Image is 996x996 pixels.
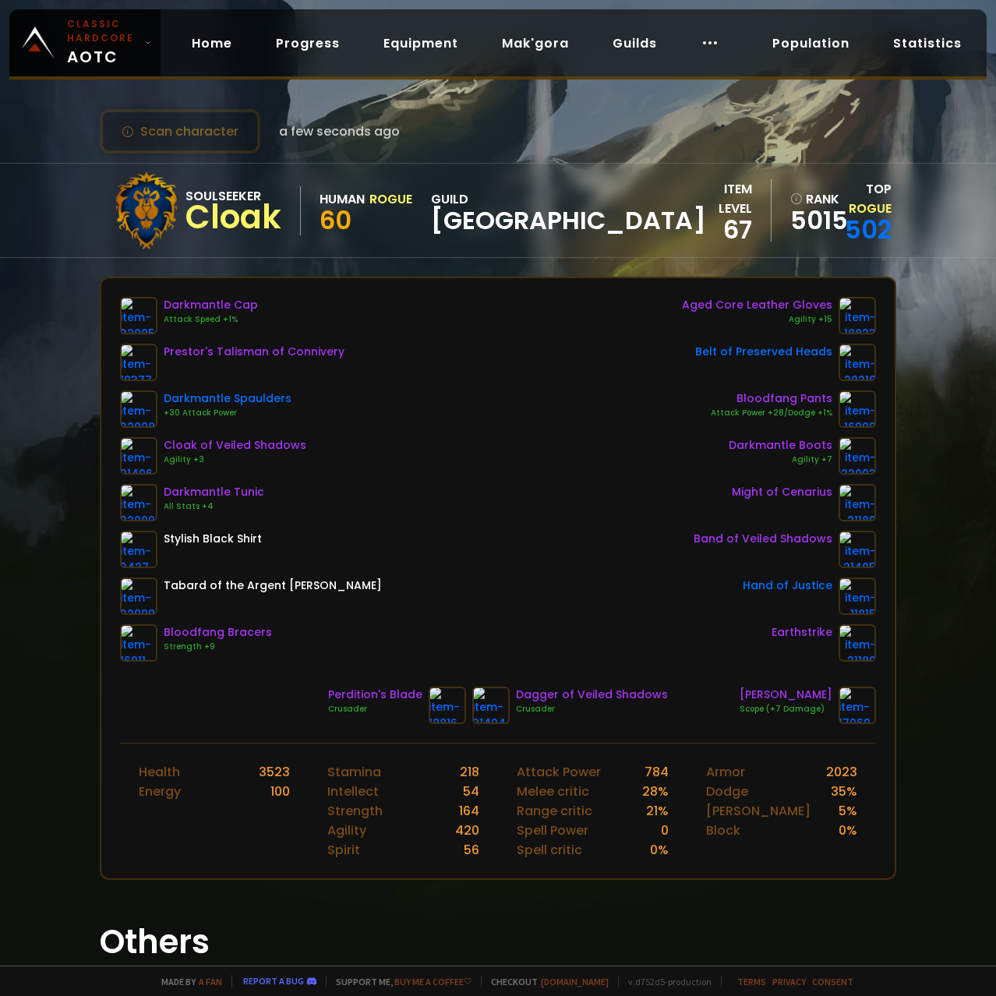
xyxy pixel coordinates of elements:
[839,801,857,821] div: 5 %
[164,577,382,594] div: Tabard of the Argent [PERSON_NAME]
[732,484,832,500] div: Might of Cenarius
[464,840,479,860] div: 56
[327,801,383,821] div: Strength
[459,801,479,821] div: 164
[517,840,582,860] div: Spell critic
[646,801,669,821] div: 21 %
[706,782,748,801] div: Dodge
[164,297,258,313] div: Darkmantle Cap
[541,976,609,987] a: [DOMAIN_NAME]
[371,27,471,59] a: Equipment
[839,531,876,568] img: item-21405
[120,437,157,475] img: item-21406
[120,577,157,615] img: item-22999
[152,976,222,987] span: Made by
[839,624,876,662] img: item-21180
[517,801,592,821] div: Range critic
[120,297,157,334] img: item-22005
[320,189,365,209] div: Human
[481,976,609,987] span: Checkout
[839,344,876,381] img: item-20216
[164,531,262,547] div: Stylish Black Shirt
[263,27,352,59] a: Progress
[650,840,669,860] div: 0 %
[429,687,466,724] img: item-18816
[740,687,832,703] div: [PERSON_NAME]
[431,209,706,232] span: [GEOGRAPHIC_DATA]
[199,976,222,987] a: a fan
[682,313,832,326] div: Agility +15
[682,297,832,313] div: Aged Core Leather Gloves
[243,975,304,987] a: Report a bug
[517,782,589,801] div: Melee critic
[120,390,157,428] img: item-22008
[706,218,752,242] div: 67
[164,641,272,653] div: Strength +9
[516,687,668,703] div: Dagger of Veiled Shadows
[328,703,422,715] div: Crusader
[812,976,853,987] a: Consent
[740,703,832,715] div: Scope (+7 Damage)
[120,531,157,568] img: item-3427
[839,437,876,475] img: item-22003
[369,189,412,209] div: Rogue
[460,762,479,782] div: 218
[164,437,306,454] div: Cloak of Veiled Shadows
[327,821,366,840] div: Agility
[100,917,896,966] h1: Others
[327,782,379,801] div: Intellect
[839,297,876,334] img: item-18823
[849,200,892,217] span: Rogue
[328,687,422,703] div: Perdition's Blade
[455,821,479,840] div: 420
[737,976,766,987] a: Terms
[120,484,157,521] img: item-22009
[164,454,306,466] div: Agility +3
[845,212,892,247] a: 502
[517,821,588,840] div: Spell Power
[706,801,811,821] div: [PERSON_NAME]
[327,840,360,860] div: Spirit
[729,454,832,466] div: Agility +7
[327,762,381,782] div: Stamina
[839,687,876,724] img: item-17069
[320,203,351,238] span: 60
[706,762,745,782] div: Armor
[600,27,669,59] a: Guilds
[489,27,581,59] a: Mak'gora
[463,782,479,801] div: 54
[164,624,272,641] div: Bloodfang Bracers
[472,687,510,724] img: item-21404
[326,976,472,987] span: Support me,
[164,313,258,326] div: Attack Speed +1%
[100,109,260,154] button: Scan character
[164,484,264,500] div: Darkmantle Tunic
[279,122,400,141] span: a few seconds ago
[164,407,291,419] div: +30 Attack Power
[760,27,862,59] a: Population
[139,762,180,782] div: Health
[259,762,290,782] div: 3523
[179,27,245,59] a: Home
[120,344,157,381] img: item-19377
[839,577,876,615] img: item-11815
[394,976,472,987] a: Buy me a coffee
[711,407,832,419] div: Attack Power +28/Dodge +1%
[164,344,344,360] div: Prestor's Talisman of Connivery
[772,624,832,641] div: Earthstrike
[826,762,857,782] div: 2023
[839,484,876,521] img: item-21189
[772,976,806,987] a: Privacy
[431,189,706,232] div: guild
[516,703,668,715] div: Crusader
[695,344,832,360] div: Belt of Preserved Heads
[517,762,601,782] div: Attack Power
[729,437,832,454] div: Darkmantle Boots
[164,500,264,513] div: All Stats +4
[642,782,669,801] div: 28 %
[711,390,832,407] div: Bloodfang Pants
[9,9,161,76] a: Classic HardcoreAOTC
[67,17,139,69] span: AOTC
[164,390,291,407] div: Darkmantle Spaulders
[706,179,752,218] div: item level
